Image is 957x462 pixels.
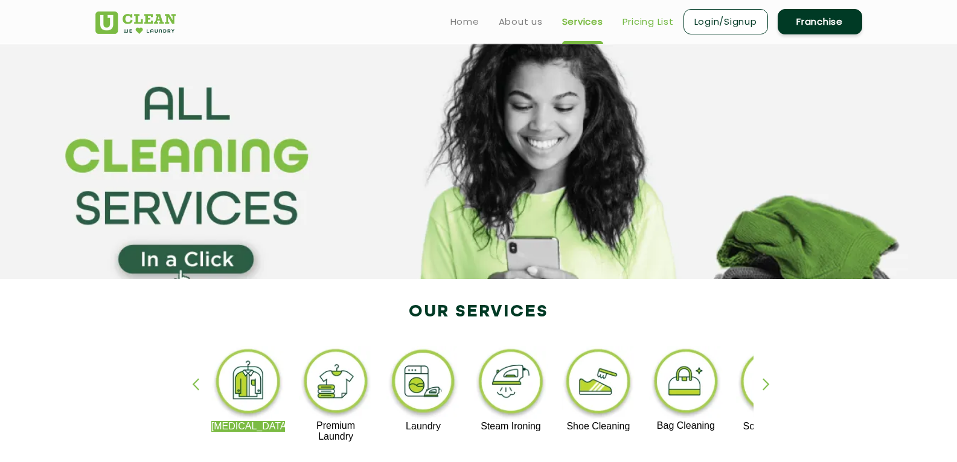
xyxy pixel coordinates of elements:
[299,346,373,420] img: premium_laundry_cleaning_11zon.webp
[474,346,548,421] img: steam_ironing_11zon.webp
[95,11,176,34] img: UClean Laundry and Dry Cleaning
[562,346,636,421] img: shoe_cleaning_11zon.webp
[623,14,674,29] a: Pricing List
[386,421,461,432] p: Laundry
[211,421,286,432] p: [MEDICAL_DATA]
[649,420,723,431] p: Bag Cleaning
[683,9,768,34] a: Login/Signup
[562,421,636,432] p: Shoe Cleaning
[649,346,723,420] img: bag_cleaning_11zon.webp
[736,346,810,421] img: sofa_cleaning_11zon.webp
[736,421,810,432] p: Sofa Cleaning
[778,9,862,34] a: Franchise
[474,421,548,432] p: Steam Ironing
[450,14,479,29] a: Home
[299,420,373,442] p: Premium Laundry
[211,346,286,421] img: dry_cleaning_11zon.webp
[386,346,461,421] img: laundry_cleaning_11zon.webp
[562,14,603,29] a: Services
[499,14,543,29] a: About us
